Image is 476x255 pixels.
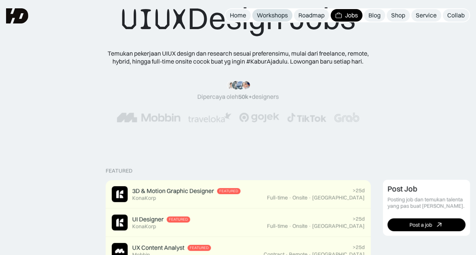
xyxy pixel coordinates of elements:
div: [GEOGRAPHIC_DATA] [312,194,365,201]
a: Roadmap [294,9,329,22]
div: Featured [219,189,238,193]
div: Home [230,11,246,19]
span: 50k+ [238,93,252,100]
div: Jobs [345,11,358,19]
div: UX Content Analyst [132,244,184,252]
div: · [308,194,311,201]
a: Job ImageUI DesignerFeaturedKonaKorp>25dFull-time·Onsite·[GEOGRAPHIC_DATA] [106,208,371,237]
img: Job Image [112,215,128,230]
div: Collab [447,11,465,19]
div: Roadmap [298,11,325,19]
a: Workshops [252,9,292,22]
div: Onsite [292,194,307,201]
div: Featured [106,168,133,174]
img: Job Image [112,186,128,202]
div: [GEOGRAPHIC_DATA] [312,223,365,229]
div: KonaKorp [132,223,156,230]
div: Temukan pekerjaan UIUX design dan research sesuai preferensimu, mulai dari freelance, remote, hyb... [102,50,375,65]
div: · [289,223,292,229]
span: UIUX [121,1,187,37]
div: Posting job dan temukan talenta yang pas buat [PERSON_NAME]. [387,196,466,209]
div: Post Job [387,184,417,193]
div: >25d [353,244,365,250]
div: Shop [391,11,405,19]
div: >25d [353,187,365,194]
div: KonaKorp [132,195,156,201]
div: >25d [353,216,365,222]
div: 3D & Motion Graphic Designer [132,187,214,195]
div: UI Designer [132,215,164,223]
div: Onsite [292,223,307,229]
div: Featured [190,246,209,250]
div: Full-time [267,194,288,201]
div: Post a job [409,222,432,228]
div: Workshops [257,11,288,19]
div: Full-time [267,223,288,229]
a: Service [411,9,441,22]
a: Post a job [387,218,466,231]
a: Shop [387,9,410,22]
a: Jobs [331,9,362,22]
a: Collab [443,9,469,22]
div: Service [416,11,437,19]
div: Featured [169,217,188,222]
div: · [289,194,292,201]
a: Home [225,9,251,22]
a: Blog [364,9,385,22]
div: · [308,223,311,229]
div: Blog [368,11,381,19]
div: Dipercaya oleh designers [197,93,279,101]
a: Job Image3D & Motion Graphic DesignerFeaturedKonaKorp>25dFull-time·Onsite·[GEOGRAPHIC_DATA] [106,180,371,208]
